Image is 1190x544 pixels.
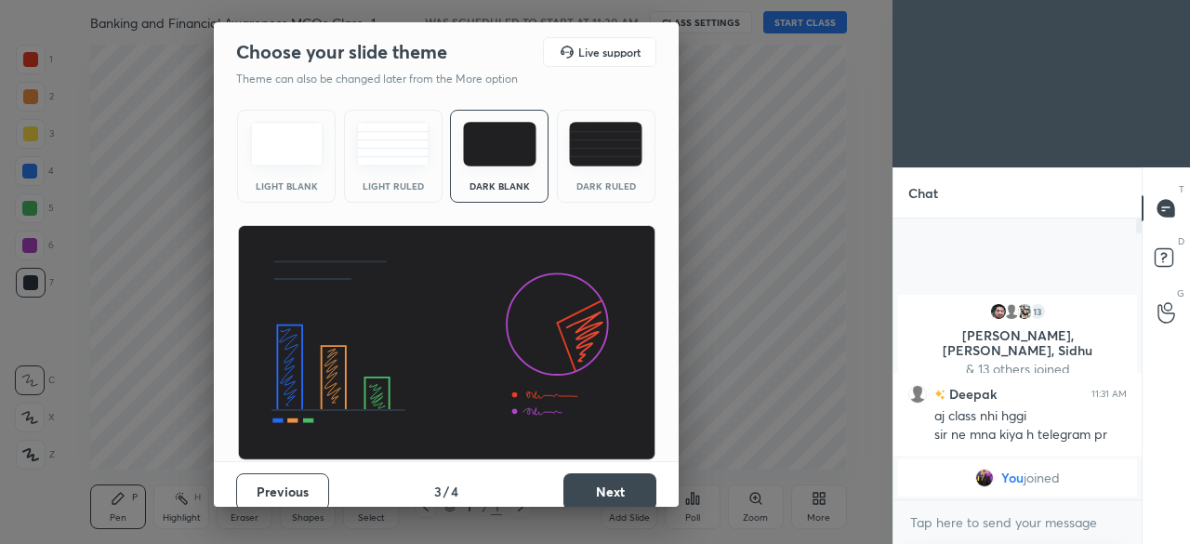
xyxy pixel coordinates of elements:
div: 13 [1028,302,1047,321]
img: 9f6b1010237b4dfe9863ee218648695e.jpg [975,469,994,487]
p: D [1178,234,1184,248]
img: darkThemeBanner.d06ce4a2.svg [237,225,656,461]
div: grid [893,291,1142,500]
h4: / [443,482,449,501]
p: & 13 others joined [909,362,1126,377]
img: 34cbc2c7ab0b469997e4db95dcb27e81.jpg [1015,302,1034,321]
img: lightRuledTheme.5fabf969.svg [356,122,430,166]
div: Light Ruled [356,181,430,191]
div: aj class nhi hggi [934,407,1127,426]
h5: Live support [578,46,641,58]
span: joined [1024,471,1060,485]
p: G [1177,286,1184,300]
button: Next [563,473,656,511]
div: sir ne mna kiya h telegram pr [934,426,1127,444]
p: Chat [893,168,953,218]
img: darkTheme.f0cc69e5.svg [463,122,536,166]
div: Dark Blank [462,181,536,191]
p: [PERSON_NAME], [PERSON_NAME], Sidhu [909,328,1126,358]
h4: 3 [434,482,442,501]
button: Previous [236,473,329,511]
img: default.png [908,385,927,404]
p: Theme can also be changed later from the More option [236,71,537,87]
img: default.png [1002,302,1021,321]
p: T [1179,182,1184,196]
div: Light Blank [249,181,324,191]
h2: Choose your slide theme [236,40,447,64]
img: lightTheme.e5ed3b09.svg [250,122,324,166]
img: no-rating-badge.077c3623.svg [934,390,945,400]
img: darkRuledTheme.de295e13.svg [569,122,642,166]
span: You [1001,471,1024,485]
img: d9532433a60046638d51d3e7534d7cea.jpg [989,302,1008,321]
h6: Deepak [945,384,997,404]
div: 11:31 AM [1091,389,1127,400]
h4: 4 [451,482,458,501]
div: Dark Ruled [569,181,643,191]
